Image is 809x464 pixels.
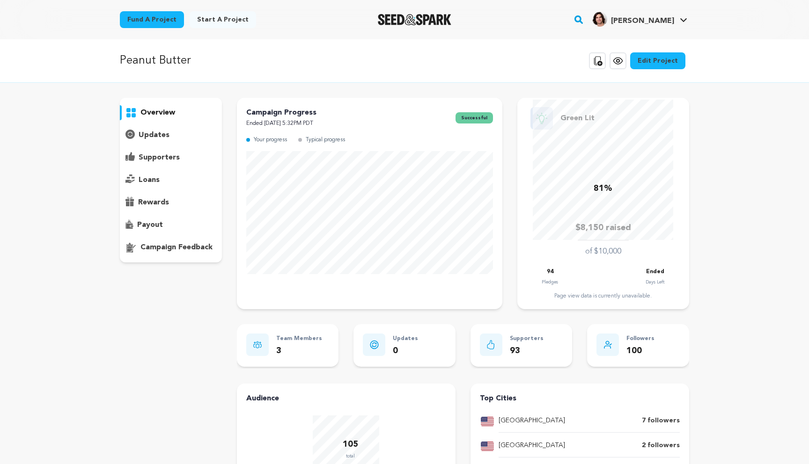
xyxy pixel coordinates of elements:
[140,242,213,253] p: campaign feedback
[510,333,544,344] p: Supporters
[592,12,607,27] img: a7d3ec58013b80d5.jpg
[276,344,322,358] p: 3
[590,10,689,27] a: Brody M.'s Profile
[120,52,191,69] p: Peanut Butter
[139,130,169,141] p: updates
[393,333,418,344] p: Updates
[120,11,184,28] a: Fund a project
[138,197,169,208] p: rewards
[626,344,655,358] p: 100
[393,344,418,358] p: 0
[139,152,180,163] p: supporters
[306,135,345,145] p: Typical progress
[120,128,222,143] button: updates
[276,333,322,344] p: Team Members
[120,150,222,165] button: supporters
[630,52,685,69] a: Edit Project
[120,105,222,120] button: overview
[592,12,674,27] div: Brody M.'s Profile
[246,107,316,118] p: Campaign Progress
[343,451,358,461] p: total
[510,344,544,358] p: 93
[254,135,287,145] p: Your progress
[646,277,664,287] p: Days Left
[642,440,680,451] p: 2 followers
[140,107,175,118] p: overview
[378,14,451,25] a: Seed&Spark Homepage
[246,118,316,129] p: Ended [DATE] 5:32PM PDT
[626,333,655,344] p: Followers
[642,415,680,427] p: 7 followers
[611,17,674,25] span: [PERSON_NAME]
[542,277,558,287] p: Pledges
[585,246,621,257] p: of $10,000
[246,393,446,404] h4: Audience
[646,267,664,277] p: Ended
[456,112,493,123] span: successful
[343,438,358,451] p: 105
[527,292,680,300] div: Page view data is currently unavailable.
[480,393,680,404] h4: Top Cities
[120,217,222,232] button: payout
[120,195,222,210] button: rewards
[139,174,160,186] p: loans
[499,440,565,451] p: [GEOGRAPHIC_DATA]
[378,14,451,25] img: Seed&Spark Logo Dark Mode
[499,415,565,427] p: [GEOGRAPHIC_DATA]
[547,267,553,277] p: 94
[590,10,689,29] span: Brody M.'s Profile
[137,219,163,231] p: payout
[594,182,612,196] p: 81%
[120,173,222,188] button: loans
[120,240,222,255] button: campaign feedback
[190,11,256,28] a: Start a project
